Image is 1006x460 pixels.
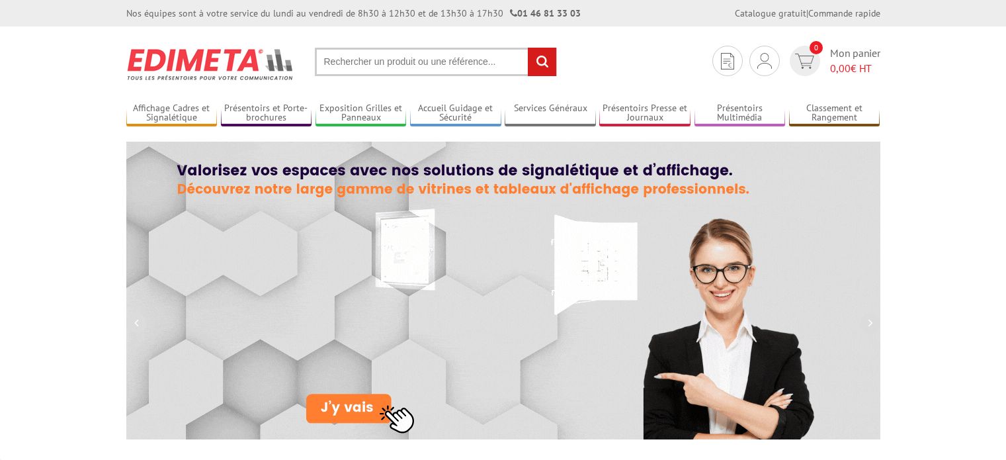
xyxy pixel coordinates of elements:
a: Catalogue gratuit [735,7,806,19]
div: Nos équipes sont à votre service du lundi au vendredi de 8h30 à 12h30 et de 13h30 à 17h30 [126,7,581,20]
img: devis rapide [721,53,734,69]
a: devis rapide 0 Mon panier 0,00€ HT [786,46,880,76]
span: € HT [830,61,880,76]
a: Services Généraux [505,103,596,124]
a: Commande rapide [808,7,880,19]
span: 0,00 [830,62,851,75]
img: devis rapide [757,53,772,69]
a: Accueil Guidage et Sécurité [410,103,501,124]
strong: 01 46 81 33 03 [510,7,581,19]
input: rechercher [528,48,556,76]
img: devis rapide [795,54,814,69]
a: Présentoirs et Porte-brochures [221,103,312,124]
img: Présentoir, panneau, stand - Edimeta - PLV, affichage, mobilier bureau, entreprise [126,40,295,89]
a: Présentoirs Presse et Journaux [599,103,691,124]
input: Rechercher un produit ou une référence... [315,48,557,76]
span: 0 [810,41,823,54]
div: | [735,7,880,20]
a: Présentoirs Multimédia [694,103,786,124]
a: Exposition Grilles et Panneaux [315,103,407,124]
span: Mon panier [830,46,880,76]
a: Affichage Cadres et Signalétique [126,103,218,124]
a: Classement et Rangement [789,103,880,124]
